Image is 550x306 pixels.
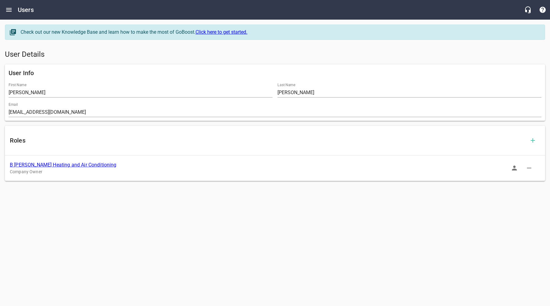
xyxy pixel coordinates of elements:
label: Email [9,103,18,106]
h6: Roles [10,136,525,145]
button: Support Portal [535,2,550,17]
h5: User Details [5,50,545,59]
label: Last Name [277,83,295,87]
button: Delete Role [522,161,536,175]
label: First Name [9,83,26,87]
h6: Users [18,5,34,15]
button: Open drawer [2,2,16,17]
h6: User Info [9,68,541,78]
button: Add Role [525,133,540,148]
button: Live Chat [521,2,535,17]
div: Check out our new Knowledge Base and learn how to make the most of GoBoost. [21,29,539,36]
a: Click here to get started. [196,29,247,35]
p: Company Owner [10,169,530,175]
a: B [PERSON_NAME] Heating and Air Conditioning [10,162,117,168]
